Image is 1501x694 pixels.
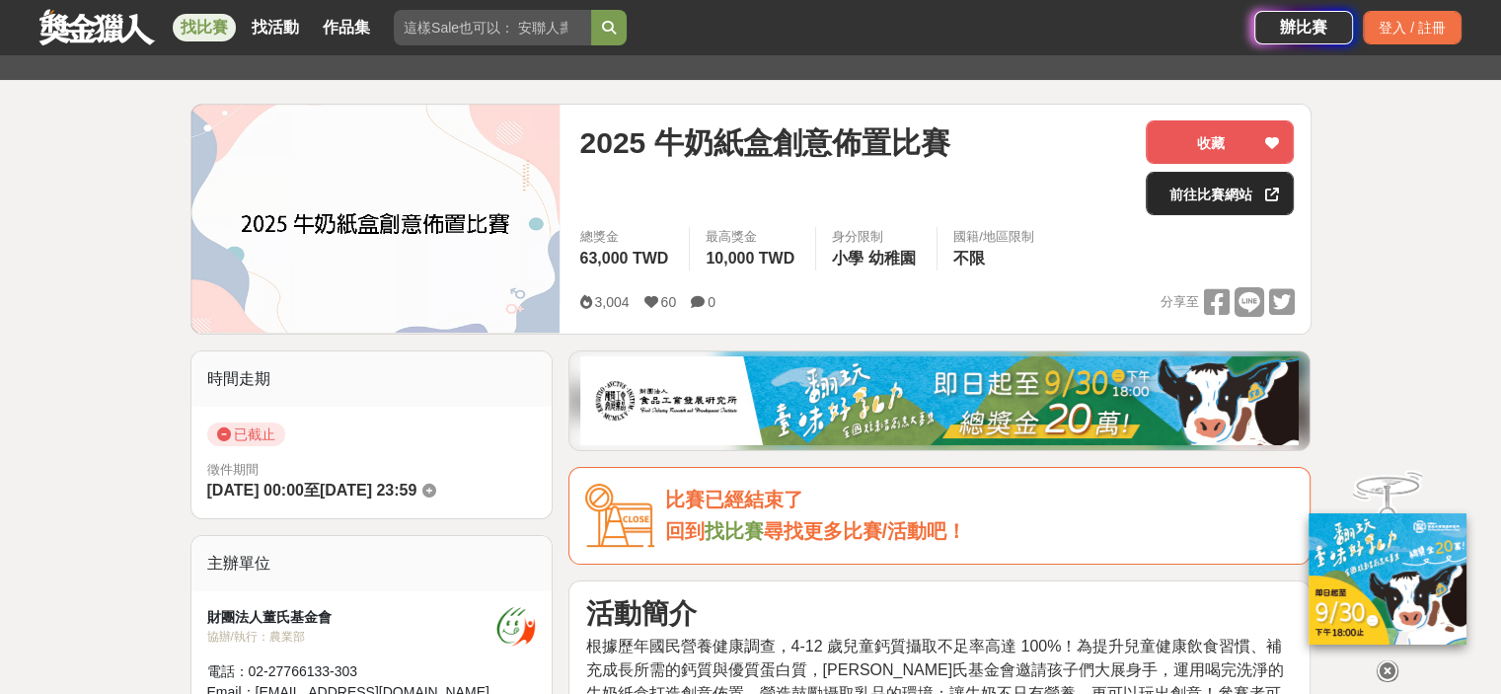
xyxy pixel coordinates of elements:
[579,227,673,247] span: 總獎金
[207,661,497,682] div: 電話： 02-27766133-303
[207,462,259,477] span: 徵件期間
[953,250,985,267] span: 不限
[664,484,1294,516] div: 比賽已經結束了
[579,250,668,267] span: 63,000 TWD
[664,520,704,542] span: 回到
[1254,11,1353,44] a: 辦比賽
[304,482,320,499] span: 至
[704,520,763,542] a: 找比賽
[191,105,561,333] img: Cover Image
[832,227,921,247] div: 身分限制
[173,14,236,41] a: 找比賽
[763,520,966,542] span: 尋找更多比賽/活動吧！
[585,598,696,629] strong: 活動簡介
[244,14,307,41] a: 找活動
[315,14,378,41] a: 作品集
[207,482,304,499] span: [DATE] 00:00
[1146,120,1294,164] button: 收藏
[1363,11,1462,44] div: 登入 / 註冊
[1309,513,1466,645] img: ff197300-f8ee-455f-a0ae-06a3645bc375.jpg
[320,482,416,499] span: [DATE] 23:59
[394,10,591,45] input: 這樣Sale也可以： 安聯人壽創意銷售法募集
[706,227,799,247] span: 最高獎金
[585,484,654,548] img: Icon
[191,536,553,591] div: 主辦單位
[708,294,715,310] span: 0
[579,120,949,165] span: 2025 牛奶紙盒創意佈置比賽
[594,294,629,310] span: 3,004
[1146,172,1294,215] a: 前往比賽網站
[868,250,916,267] span: 幼稚園
[207,628,497,646] div: 協辦/執行： 農業部
[953,227,1034,247] div: 國籍/地區限制
[832,250,863,267] span: 小學
[191,351,553,407] div: 時間走期
[1160,287,1198,317] span: 分享至
[207,423,285,446] span: 已截止
[207,607,497,628] div: 財團法人董氏基金會
[661,294,677,310] span: 60
[580,356,1299,445] img: b0ef2173-5a9d-47ad-b0e3-de335e335c0a.jpg
[706,250,794,267] span: 10,000 TWD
